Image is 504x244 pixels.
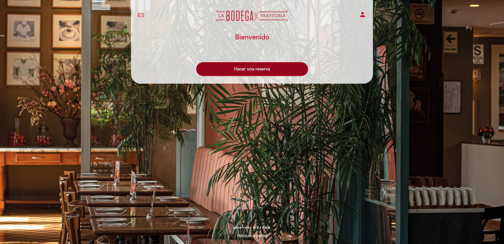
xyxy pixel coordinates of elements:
a: Política de privacidad [237,233,267,238]
a: powered by [233,225,271,230]
span: powered by [233,225,251,230]
button: person [359,11,366,21]
img: MEITRE [253,226,271,229]
i: person [359,11,366,18]
a: La Bodega de la Trattoria - Primavera [213,7,291,24]
button: Hacer una reserva [196,62,308,76]
h1: Bienvenido [235,34,269,41]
